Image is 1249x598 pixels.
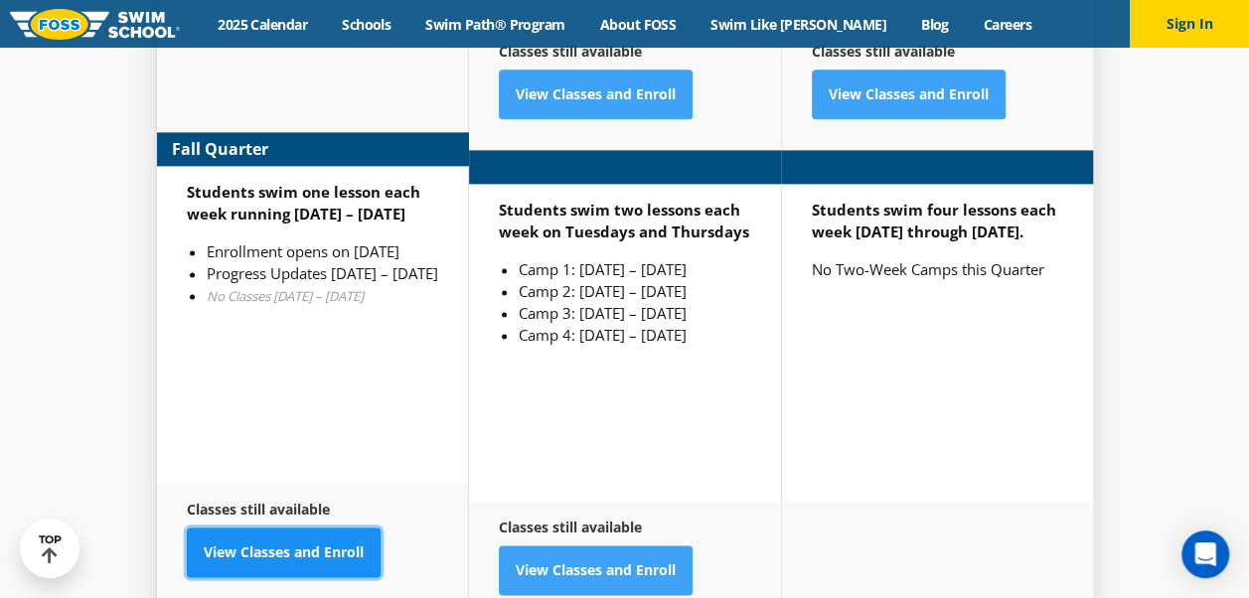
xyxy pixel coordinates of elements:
a: Swim Like [PERSON_NAME] [694,15,904,34]
a: View Classes and Enroll [499,70,693,119]
li: Enrollment opens on [DATE] [207,240,438,262]
strong: Classes still available [499,518,642,536]
li: Camp 1: [DATE] – [DATE] [519,258,751,280]
a: View Classes and Enroll [812,70,1006,119]
strong: Classes still available [187,500,330,519]
a: About FOSS [582,15,694,34]
a: Blog [903,15,966,34]
strong: Students swim four lessons each week [DATE] through [DATE]. [812,200,1056,241]
p: No Two-Week Camps this Quarter [812,258,1063,280]
em: No Classes [DATE] – [DATE] [207,287,364,305]
strong: Students swim two lessons each week on Tuesdays and Thursdays [499,200,749,241]
strong: Classes still available [499,42,642,61]
a: Careers [966,15,1048,34]
li: Camp 4: [DATE] – [DATE] [519,324,751,346]
a: 2025 Calendar [201,15,325,34]
strong: Fall Quarter [172,137,268,161]
strong: Students swim one lesson each week running [DATE] – [DATE] [187,182,420,224]
li: Progress Updates [DATE] – [DATE] [207,262,438,284]
a: Swim Path® Program [408,15,582,34]
li: Camp 2: [DATE] – [DATE] [519,280,751,302]
img: FOSS Swim School Logo [10,9,180,40]
strong: Classes still available [812,42,955,61]
div: Open Intercom Messenger [1181,530,1229,578]
div: TOP [39,533,62,564]
a: View Classes and Enroll [499,545,693,595]
a: View Classes and Enroll [187,527,381,577]
a: Schools [325,15,408,34]
li: Camp 3: [DATE] – [DATE] [519,302,751,324]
